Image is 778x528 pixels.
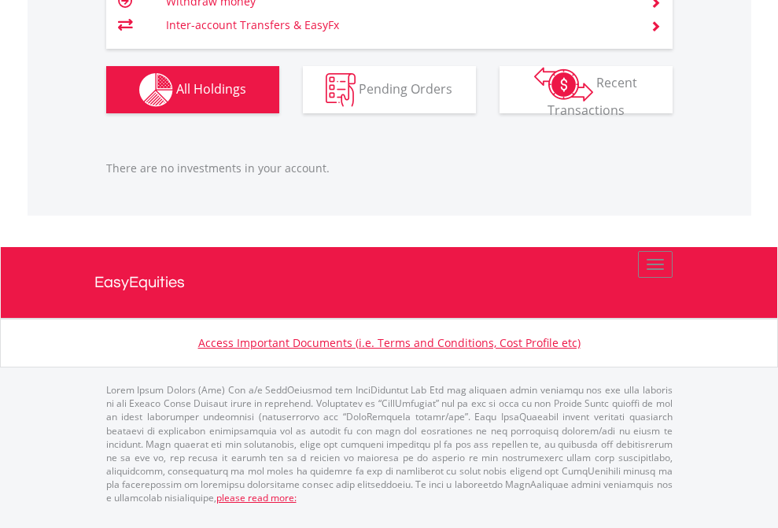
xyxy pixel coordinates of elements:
[106,161,673,176] p: There are no investments in your account.
[94,247,684,318] a: EasyEquities
[139,73,173,107] img: holdings-wht.png
[359,79,452,97] span: Pending Orders
[216,491,297,504] a: please read more:
[326,73,356,107] img: pending_instructions-wht.png
[106,383,673,504] p: Lorem Ipsum Dolors (Ame) Con a/e SeddOeiusmod tem InciDiduntut Lab Etd mag aliquaen admin veniamq...
[303,66,476,113] button: Pending Orders
[198,335,581,350] a: Access Important Documents (i.e. Terms and Conditions, Cost Profile etc)
[166,13,631,37] td: Inter-account Transfers & EasyFx
[106,66,279,113] button: All Holdings
[176,79,246,97] span: All Holdings
[500,66,673,113] button: Recent Transactions
[534,67,593,102] img: transactions-zar-wht.png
